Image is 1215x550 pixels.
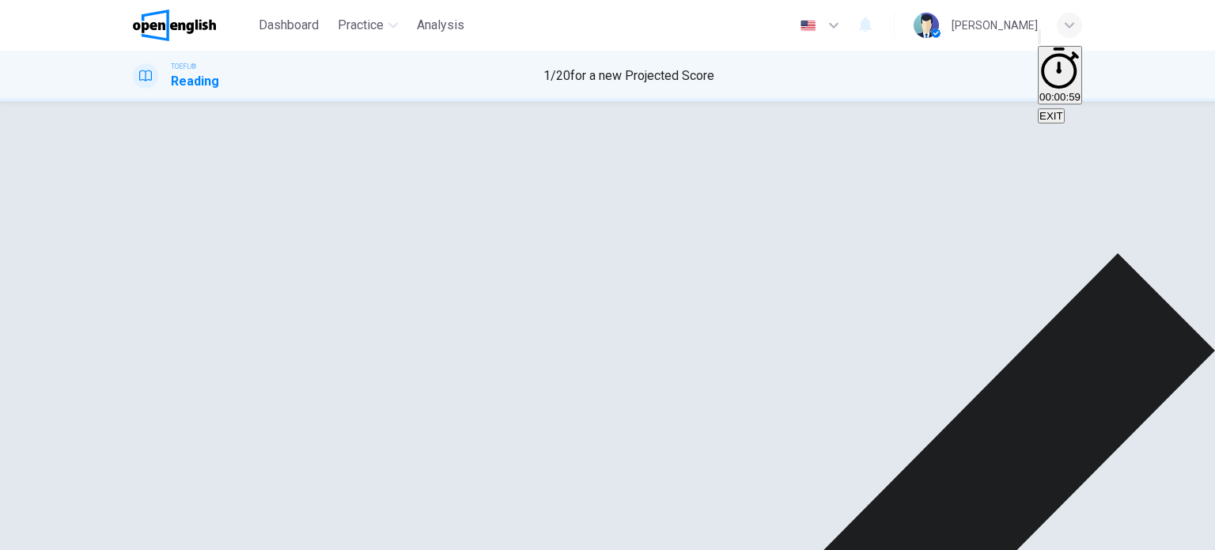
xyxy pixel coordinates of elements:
a: OpenEnglish logo [133,9,252,41]
span: EXIT [1039,110,1063,122]
button: Analysis [411,11,471,40]
span: TOEFL® [171,61,196,72]
h1: Reading [171,72,219,91]
img: Profile picture [914,13,939,38]
div: [PERSON_NAME] [952,16,1038,35]
span: Dashboard [259,16,319,35]
img: en [798,20,818,32]
img: OpenEnglish logo [133,9,216,41]
span: for a new Projected Score [570,68,714,83]
button: 00:00:59 [1038,46,1082,104]
button: Dashboard [252,11,325,40]
button: EXIT [1038,108,1065,123]
span: 00:00:59 [1039,91,1081,103]
span: Practice [338,16,384,35]
span: Analysis [417,16,464,35]
div: Hide [1038,46,1082,106]
button: Practice [331,11,404,40]
span: 1 / 20 [543,68,570,83]
div: Mute [1038,27,1082,46]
